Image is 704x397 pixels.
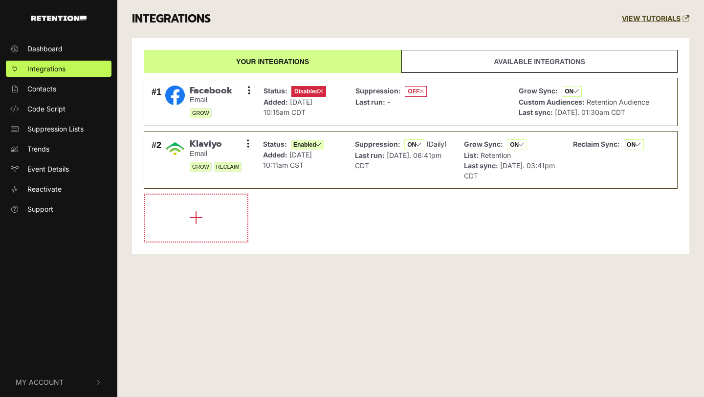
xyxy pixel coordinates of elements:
a: Support [6,201,111,217]
strong: List: [464,151,479,159]
small: Email [190,150,242,158]
span: GROW [190,108,212,118]
a: VIEW TUTORIALS [622,15,689,23]
strong: Last run: [355,151,385,159]
a: Trends [6,141,111,157]
div: #1 [152,86,161,119]
small: Email [190,96,232,104]
a: Integrations [6,61,111,77]
button: My Account [6,367,111,397]
img: Klaviyo [165,139,185,158]
span: Disabled [291,86,326,97]
strong: Last run: [355,98,385,106]
span: ON [624,139,644,150]
a: Available integrations [401,50,678,73]
strong: Added: [263,151,287,159]
span: ON [404,139,424,150]
h3: INTEGRATIONS [132,12,211,26]
span: ON [562,86,582,97]
span: Facebook [190,86,232,96]
strong: Custom Audiences: [519,98,585,106]
div: #2 [152,139,161,181]
strong: Reclaim Sync: [573,140,620,148]
span: Dashboard [27,44,63,54]
span: Contacts [27,84,56,94]
span: RECLAIM [214,162,242,172]
strong: Last sync: [519,108,553,116]
span: Retention Audience [587,98,649,106]
strong: Grow Sync: [464,140,503,148]
span: (Daily) [426,140,447,148]
span: Event Details [27,164,69,174]
span: Reactivate [27,184,62,194]
span: GROW [190,162,212,172]
span: [DATE]. 01:30am CDT [555,108,625,116]
a: Dashboard [6,41,111,57]
strong: Suppression: [355,140,400,148]
a: Suppression Lists [6,121,111,137]
span: [DATE]. 03:41pm CDT [464,161,555,180]
span: Trends [27,144,49,154]
a: Code Script [6,101,111,117]
a: Reactivate [6,181,111,197]
span: ON [507,139,527,150]
span: Enabled [291,140,324,150]
strong: Status: [264,87,287,95]
strong: Suppression: [355,87,401,95]
span: Code Script [27,104,66,114]
img: Facebook [165,86,185,105]
span: [DATE] 10:15am CDT [264,98,312,116]
span: [DATE]. 06:41pm CDT [355,151,441,170]
span: Retention [481,151,511,159]
span: OFF [405,86,427,97]
span: Suppression Lists [27,124,84,134]
a: Your integrations [144,50,401,73]
span: My Account [16,377,64,387]
span: Support [27,204,53,214]
strong: Status: [263,140,287,148]
strong: Last sync: [464,161,498,170]
strong: Grow Sync: [519,87,558,95]
a: Event Details [6,161,111,177]
a: Contacts [6,81,111,97]
span: - [387,98,390,106]
span: Klaviyo [190,139,242,150]
img: Retention.com [31,16,87,21]
span: Integrations [27,64,66,74]
strong: Added: [264,98,288,106]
